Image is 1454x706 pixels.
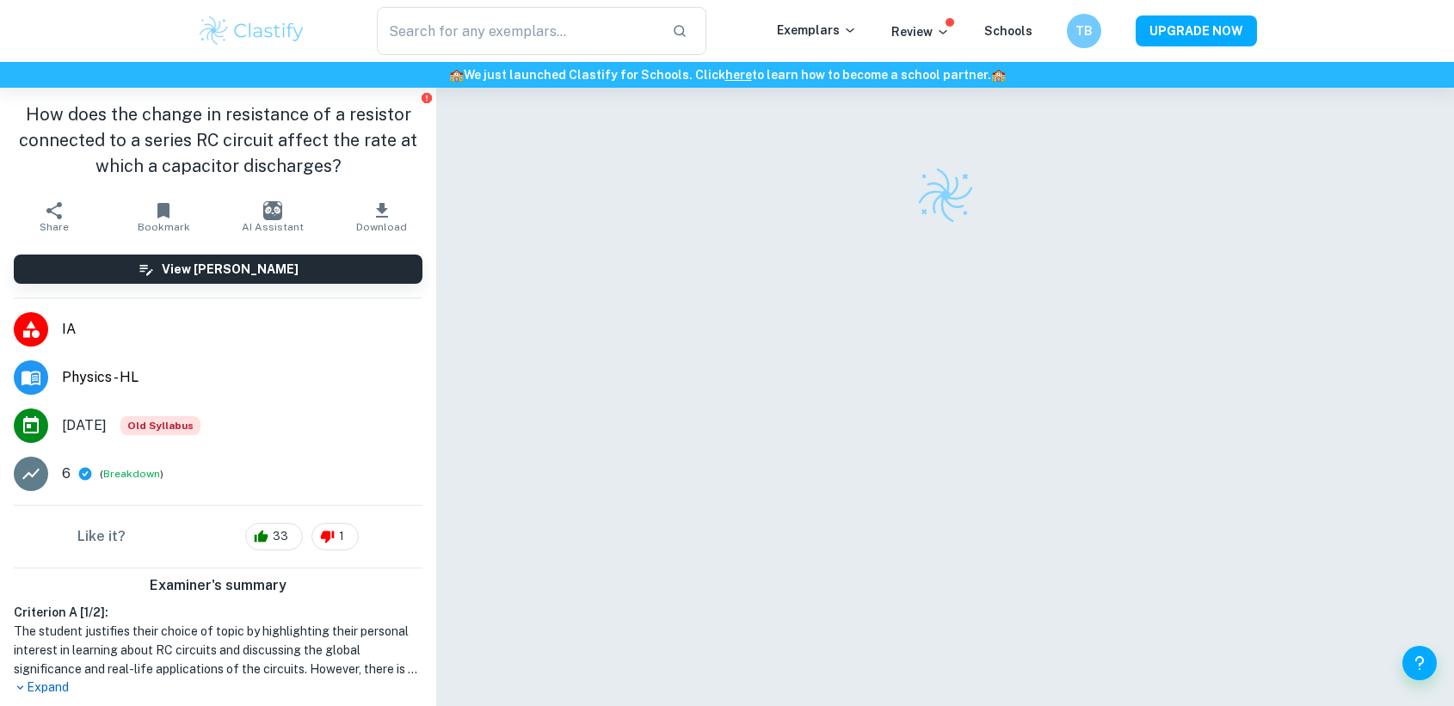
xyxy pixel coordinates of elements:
span: 🏫 [449,68,464,82]
img: Clastify logo [915,165,976,225]
button: UPGRADE NOW [1136,15,1257,46]
span: Physics - HL [62,367,422,388]
button: Help and Feedback [1402,646,1437,680]
button: Breakdown [103,466,160,482]
span: Bookmark [138,221,190,233]
span: 33 [263,528,298,545]
h6: TB [1075,21,1094,40]
span: 🏫 [991,68,1006,82]
p: Expand [14,678,422,697]
button: View [PERSON_NAME] [14,255,422,284]
h6: Criterion A [ 1 / 2 ]: [14,603,422,622]
div: Starting from the May 2025 session, the Physics IA requirements have changed. It's OK to refer to... [120,416,200,435]
p: 6 [62,464,71,484]
p: Review [891,22,950,41]
span: Share [40,221,69,233]
button: Bookmark [109,193,219,241]
h6: Examiner's summary [7,575,429,596]
a: Schools [984,24,1032,38]
h6: Like it? [77,526,126,547]
button: Download [327,193,436,241]
button: TB [1067,14,1101,48]
a: here [725,68,752,82]
div: 33 [245,523,303,550]
span: Download [356,221,407,233]
h1: The student justifies their choice of topic by highlighting their personal interest in learning a... [14,622,422,678]
span: Old Syllabus [120,416,200,435]
h6: We just launched Clastify for Schools. Click to learn how to become a school partner. [3,65,1451,84]
button: Report issue [420,91,433,104]
p: Exemplars [777,21,857,40]
img: Clastify logo [197,14,306,48]
span: IA [62,319,422,340]
h1: How does the change in resistance of a resistor connected to a series RC circuit affect the rate ... [14,101,422,179]
h6: View [PERSON_NAME] [162,260,299,279]
input: Search for any exemplars... [377,7,658,55]
span: AI Assistant [242,221,304,233]
img: AI Assistant [263,201,282,220]
span: 1 [330,528,354,545]
button: AI Assistant [219,193,328,241]
span: ( ) [100,466,163,482]
div: 1 [311,523,359,550]
span: [DATE] [62,415,107,436]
